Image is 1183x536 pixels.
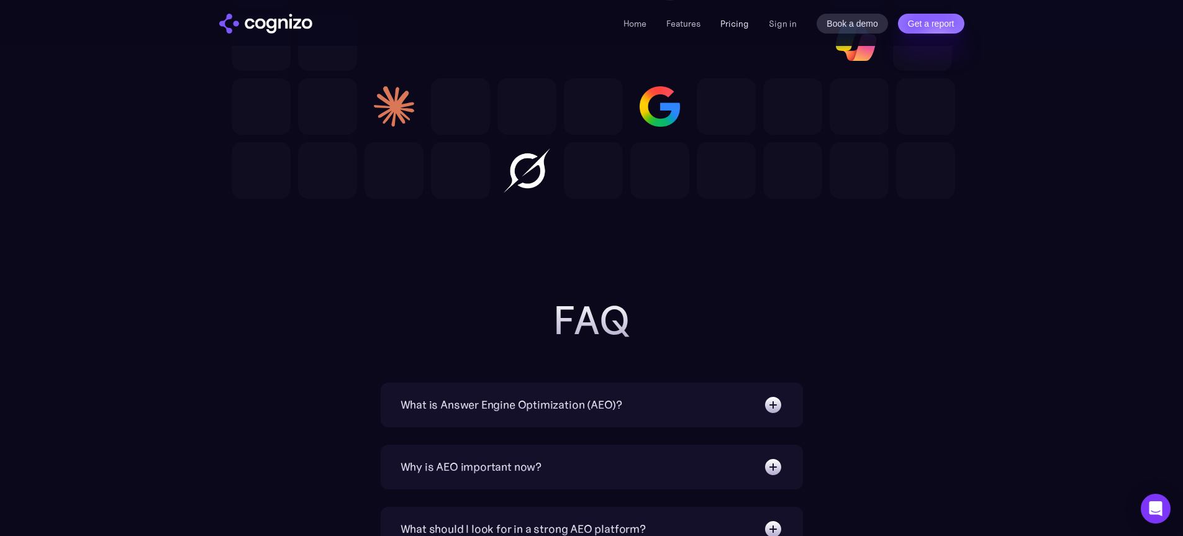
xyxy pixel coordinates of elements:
[623,18,646,29] a: Home
[1141,494,1171,524] div: Open Intercom Messenger
[401,396,623,414] div: What is Answer Engine Optimization (AEO)?
[219,14,312,34] a: home
[666,18,700,29] a: Features
[769,16,797,31] a: Sign in
[898,14,964,34] a: Get a report
[817,14,888,34] a: Book a demo
[219,14,312,34] img: cognizo logo
[401,458,542,476] div: Why is AEO important now?
[720,18,749,29] a: Pricing
[343,298,840,343] h2: FAQ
